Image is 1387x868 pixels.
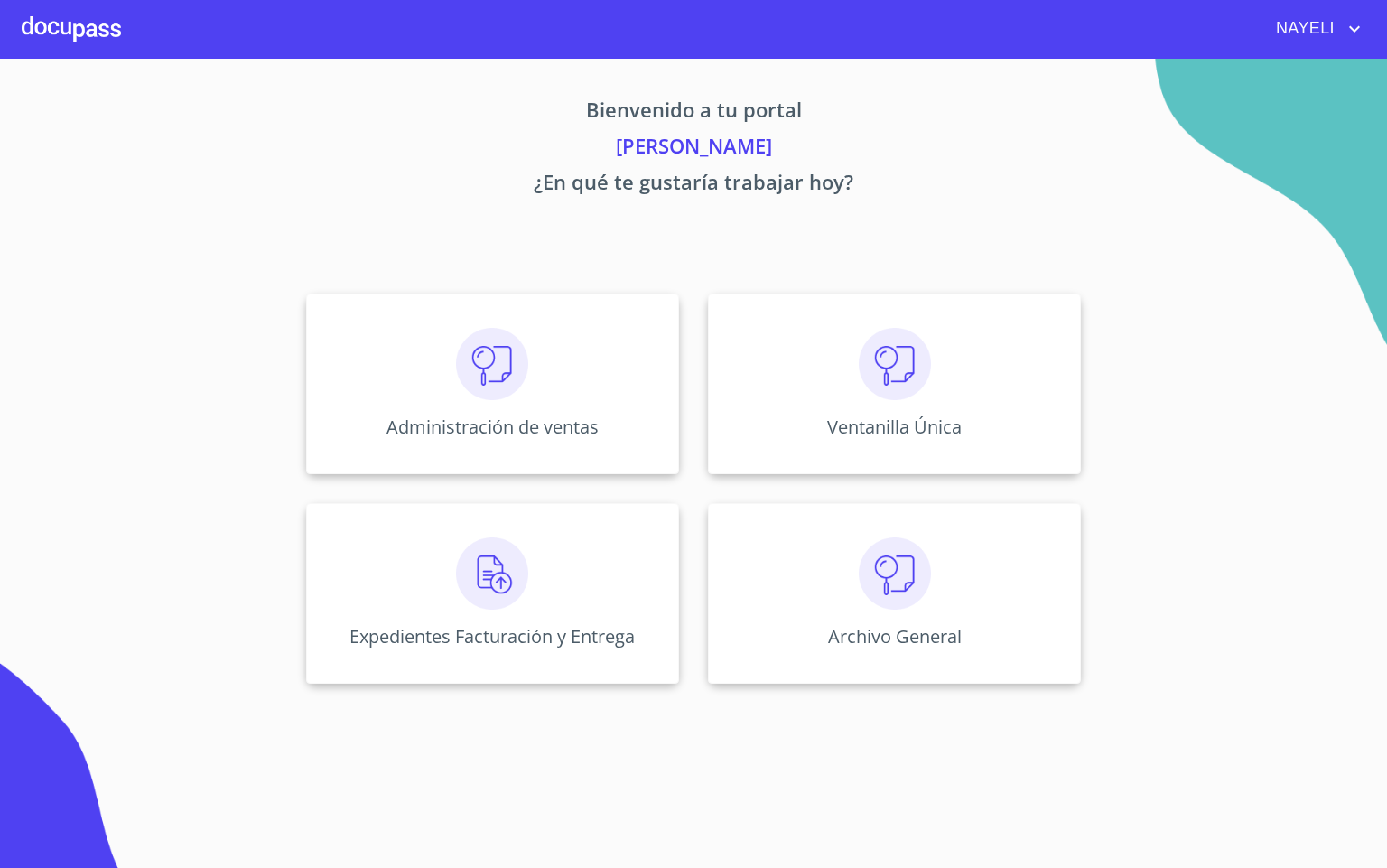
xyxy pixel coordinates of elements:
p: Archivo General [828,624,962,649]
button: account of current user [1262,14,1365,43]
img: consulta.png [859,328,931,400]
p: Expedientes Facturación y Entrega [349,624,635,649]
img: consulta.png [456,328,528,400]
p: ¿En qué te gustaría trabajar hoy? [137,167,1250,203]
p: Ventanilla Única [827,415,962,439]
img: carga.png [456,537,528,610]
p: Administración de ventas [386,415,599,439]
span: NAYELI [1262,14,1344,43]
img: consulta.png [859,537,931,610]
p: Bienvenido a tu portal [137,95,1250,131]
p: [PERSON_NAME] [137,131,1250,167]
